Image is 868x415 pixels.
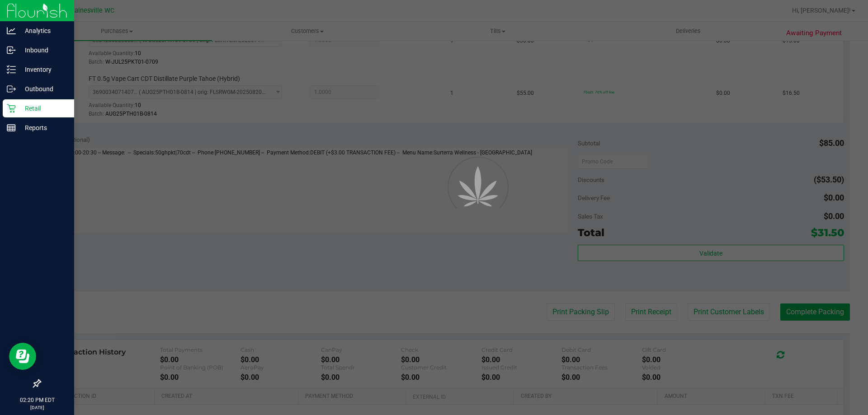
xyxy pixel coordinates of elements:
p: Inventory [16,64,70,75]
inline-svg: Analytics [7,26,16,35]
p: Retail [16,103,70,114]
p: 02:20 PM EDT [4,396,70,404]
inline-svg: Retail [7,104,16,113]
p: Reports [16,122,70,133]
p: Inbound [16,45,70,56]
p: [DATE] [4,404,70,411]
inline-svg: Reports [7,123,16,132]
inline-svg: Outbound [7,84,16,93]
iframe: Resource center [9,343,36,370]
p: Outbound [16,84,70,94]
p: Analytics [16,25,70,36]
inline-svg: Inbound [7,46,16,55]
inline-svg: Inventory [7,65,16,74]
